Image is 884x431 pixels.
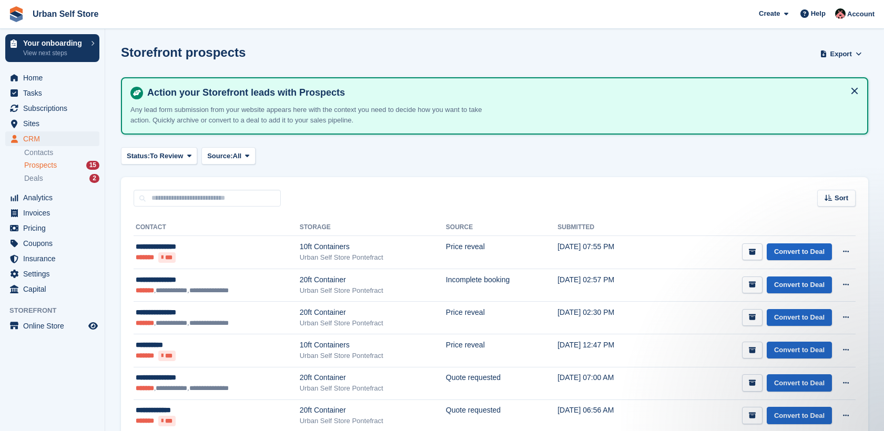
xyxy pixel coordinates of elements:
[23,39,86,47] p: Your onboarding
[446,367,557,399] td: Quote requested
[818,45,864,63] button: Export
[767,374,832,392] a: Convert to Deal
[24,160,99,171] a: Prospects 15
[767,243,832,261] a: Convert to Deal
[767,309,832,326] a: Convert to Deal
[446,301,557,334] td: Price reveal
[557,236,657,269] td: [DATE] 07:55 PM
[300,241,446,252] div: 10ft Containers
[300,405,446,416] div: 20ft Container
[23,282,86,296] span: Capital
[300,307,446,318] div: 20ft Container
[557,219,657,236] th: Submitted
[150,151,183,161] span: To Review
[23,236,86,251] span: Coupons
[5,34,99,62] a: Your onboarding View next steps
[557,367,657,399] td: [DATE] 07:00 AM
[446,236,557,269] td: Price reveal
[24,160,57,170] span: Prospects
[830,49,852,59] span: Export
[8,6,24,22] img: stora-icon-8386f47178a22dfd0bd8f6a31ec36ba5ce8667c1dd55bd0f319d3a0aa187defe.svg
[23,190,86,205] span: Analytics
[300,340,446,351] div: 10ft Containers
[767,342,832,359] a: Convert to Deal
[811,8,826,19] span: Help
[446,219,557,236] th: Source
[127,151,150,161] span: Status:
[5,236,99,251] a: menu
[28,5,103,23] a: Urban Self Store
[86,161,99,170] div: 15
[121,147,197,165] button: Status: To Review
[5,190,99,205] a: menu
[5,221,99,235] a: menu
[5,206,99,220] a: menu
[300,383,446,394] div: Urban Self Store Pontefract
[835,8,846,19] img: Josh Marshall
[5,251,99,266] a: menu
[134,219,300,236] th: Contact
[300,416,446,426] div: Urban Self Store Pontefract
[557,301,657,334] td: [DATE] 02:30 PM
[835,193,848,203] span: Sort
[24,148,99,158] a: Contacts
[23,116,86,131] span: Sites
[23,101,86,116] span: Subscriptions
[130,105,499,125] p: Any lead form submission from your website appears here with the context you need to decide how y...
[5,282,99,296] a: menu
[5,131,99,146] a: menu
[300,219,446,236] th: Storage
[557,269,657,301] td: [DATE] 02:57 PM
[300,372,446,383] div: 20ft Container
[847,9,875,19] span: Account
[23,70,86,85] span: Home
[5,101,99,116] a: menu
[23,48,86,58] p: View next steps
[5,266,99,281] a: menu
[233,151,242,161] span: All
[300,351,446,361] div: Urban Self Store Pontefract
[300,285,446,296] div: Urban Self Store Pontefract
[23,221,86,235] span: Pricing
[5,319,99,333] a: menu
[23,131,86,146] span: CRM
[446,334,557,367] td: Price reveal
[5,116,99,131] a: menu
[300,252,446,263] div: Urban Self Store Pontefract
[9,305,105,316] span: Storefront
[24,173,43,183] span: Deals
[5,70,99,85] a: menu
[23,251,86,266] span: Insurance
[23,206,86,220] span: Invoices
[121,45,246,59] h1: Storefront prospects
[300,318,446,329] div: Urban Self Store Pontefract
[207,151,232,161] span: Source:
[300,274,446,285] div: 20ft Container
[557,334,657,367] td: [DATE] 12:47 PM
[759,8,780,19] span: Create
[23,319,86,333] span: Online Store
[5,86,99,100] a: menu
[23,266,86,281] span: Settings
[89,174,99,183] div: 2
[767,407,832,424] a: Convert to Deal
[23,86,86,100] span: Tasks
[24,173,99,184] a: Deals 2
[767,276,832,294] a: Convert to Deal
[446,269,557,301] td: Incomplete booking
[143,87,859,99] h4: Action your Storefront leads with Prospects
[201,147,256,165] button: Source: All
[87,320,99,332] a: Preview store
